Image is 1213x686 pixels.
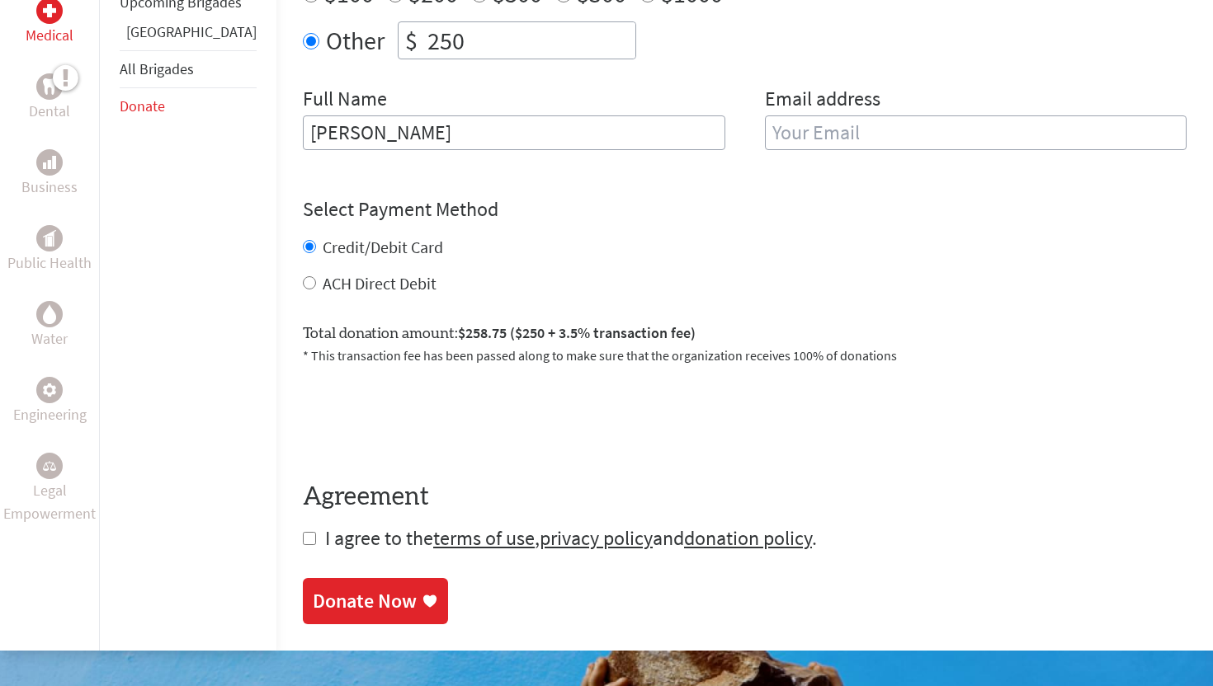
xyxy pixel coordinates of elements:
div: Legal Empowerment [36,453,63,479]
span: I agree to the , and . [325,525,817,551]
label: Full Name [303,86,387,115]
a: All Brigades [120,59,194,78]
a: Donate Now [303,578,448,624]
a: Legal EmpowermentLegal Empowerment [3,453,96,525]
a: EngineeringEngineering [13,377,87,426]
li: All Brigades [120,50,257,88]
img: Water [43,305,56,324]
label: Total donation amount: [303,322,696,345]
img: Business [43,156,56,169]
a: DentalDental [29,73,70,123]
p: * This transaction fee has been passed along to make sure that the organization receives 100% of ... [303,345,1187,365]
a: BusinessBusiness [21,149,78,199]
input: Enter Full Name [303,115,725,150]
a: Public HealthPublic Health [7,225,92,275]
p: Public Health [7,251,92,275]
a: terms of use [433,525,535,551]
img: Public Health [43,230,56,247]
img: Legal Empowerment [43,461,56,471]
h4: Agreement [303,482,1187,512]
label: Other [326,21,385,59]
input: Enter Amount [424,22,635,59]
li: Ghana [120,21,257,50]
div: Dental [36,73,63,100]
div: Business [36,149,63,176]
a: [GEOGRAPHIC_DATA] [126,22,257,41]
h4: Select Payment Method [303,196,1187,223]
div: Public Health [36,225,63,251]
iframe: reCAPTCHA [303,385,554,449]
div: $ [399,22,424,59]
label: Credit/Debit Card [323,237,443,257]
p: Legal Empowerment [3,479,96,525]
img: Dental [43,79,56,95]
label: ACH Direct Debit [323,273,437,294]
p: Medical [26,24,73,47]
span: $258.75 ($250 + 3.5% transaction fee) [458,323,696,342]
div: Engineering [36,377,63,403]
li: Donate [120,88,257,125]
p: Water [31,327,68,350]
div: Donate Now [313,588,417,614]
p: Dental [29,100,70,123]
p: Business [21,176,78,199]
img: Medical [43,4,56,17]
a: privacy policy [540,525,653,551]
input: Your Email [765,115,1187,150]
a: donation policy [684,525,812,551]
img: Engineering [43,383,56,397]
a: Donate [120,96,165,115]
div: Water [36,301,63,327]
label: Email address [765,86,880,115]
p: Engineering [13,403,87,426]
a: WaterWater [31,301,68,350]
